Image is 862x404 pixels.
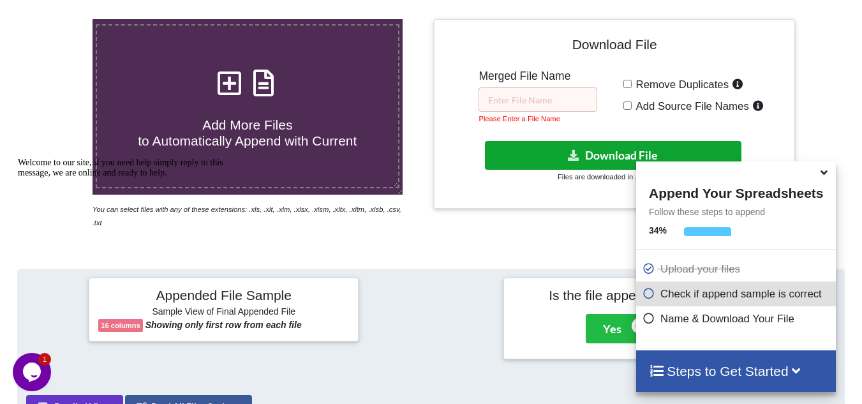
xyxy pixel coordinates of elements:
iframe: chat widget [13,353,54,391]
span: Remove Duplicates [632,79,729,91]
p: Check if append sample is correct [643,286,833,302]
span: Add Source File Names [632,100,749,112]
h4: Steps to Get Started [649,363,823,379]
input: Enter File Name [479,87,597,112]
h5: Merged File Name [479,70,597,83]
b: Showing only first row from each file [145,320,302,330]
button: Yes [586,314,639,343]
b: 34 % [649,225,667,236]
div: Welcome to our site, if you need help simply reply to this message, we are online and ready to help. [5,5,235,26]
p: Upload your files [643,261,833,277]
small: Files are downloaded in .xlsx format [558,173,671,181]
span: Welcome to our site, if you need help simply reply to this message, we are online and ready to help. [5,5,211,25]
i: You can select files with any of these extensions: .xls, .xlt, .xlm, .xlsx, .xlsm, .xltx, .xltm, ... [93,206,401,227]
p: Follow these steps to append [636,206,836,218]
iframe: chat widget [13,153,242,347]
button: Download File [485,141,741,170]
span: Add More Files to Automatically Append with Current [138,117,357,148]
h4: Download File [443,29,785,65]
small: Please Enter a File Name [479,115,560,123]
h4: Is the file appended correctly? [513,287,764,303]
h4: Append Your Spreadsheets [636,182,836,201]
p: Name & Download Your File [643,311,833,327]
